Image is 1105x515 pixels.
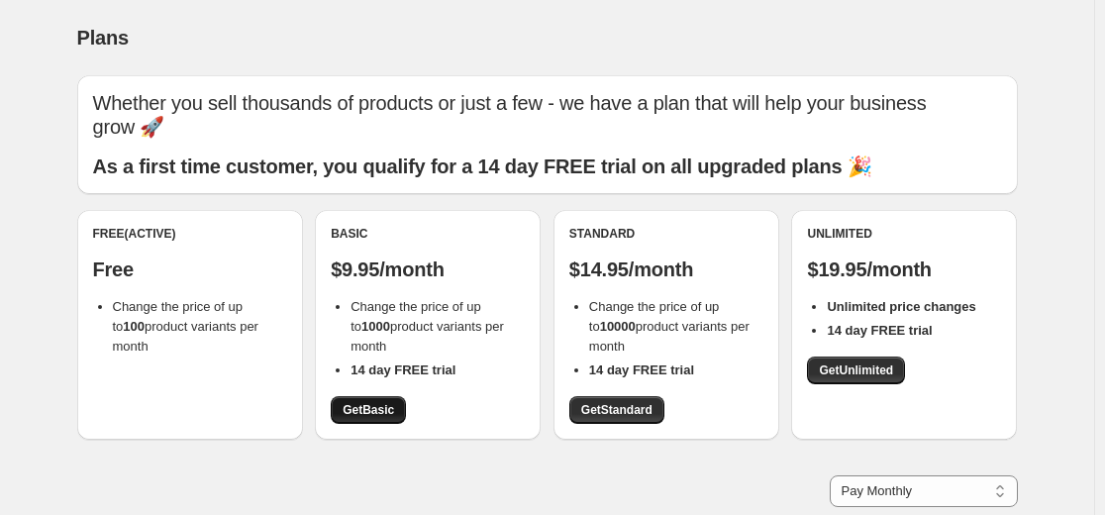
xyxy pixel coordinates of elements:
a: GetUnlimited [807,357,905,384]
div: Free (Active) [93,226,287,242]
p: Whether you sell thousands of products or just a few - we have a plan that will help your busines... [93,91,1002,139]
p: $9.95/month [331,257,525,281]
p: $19.95/month [807,257,1001,281]
span: Get Basic [343,402,394,418]
p: $14.95/month [569,257,763,281]
b: Unlimited price changes [827,299,975,314]
span: Get Unlimited [819,362,893,378]
b: 100 [123,319,145,334]
div: Basic [331,226,525,242]
div: Standard [569,226,763,242]
b: As a first time customer, you qualify for a 14 day FREE trial on all upgraded plans 🎉 [93,155,872,177]
span: Plans [77,27,129,49]
div: Unlimited [807,226,1001,242]
span: Change the price of up to product variants per month [113,299,258,354]
b: 14 day FREE trial [589,362,694,377]
b: 14 day FREE trial [351,362,455,377]
span: Change the price of up to product variants per month [351,299,504,354]
a: GetBasic [331,396,406,424]
span: Get Standard [581,402,653,418]
span: Change the price of up to product variants per month [589,299,750,354]
a: GetStandard [569,396,664,424]
b: 10000 [600,319,636,334]
b: 14 day FREE trial [827,323,932,338]
b: 1000 [361,319,390,334]
p: Free [93,257,287,281]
